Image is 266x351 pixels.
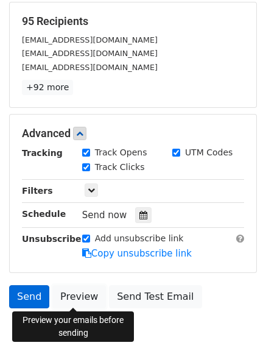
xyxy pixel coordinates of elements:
[22,234,82,244] strong: Unsubscribe
[109,285,201,308] a: Send Test Email
[205,292,266,351] iframe: Chat Widget
[95,232,184,245] label: Add unsubscribe link
[22,49,158,58] small: [EMAIL_ADDRESS][DOMAIN_NAME]
[22,63,158,72] small: [EMAIL_ADDRESS][DOMAIN_NAME]
[22,35,158,44] small: [EMAIL_ADDRESS][DOMAIN_NAME]
[185,146,233,159] label: UTM Codes
[82,210,127,221] span: Send now
[52,285,106,308] a: Preview
[12,311,134,342] div: Preview your emails before sending
[22,209,66,219] strong: Schedule
[9,285,49,308] a: Send
[22,148,63,158] strong: Tracking
[22,186,53,196] strong: Filters
[95,146,147,159] label: Track Opens
[82,248,192,259] a: Copy unsubscribe link
[22,127,244,140] h5: Advanced
[95,161,145,174] label: Track Clicks
[22,15,244,28] h5: 95 Recipients
[205,292,266,351] div: Widget de chat
[22,80,73,95] a: +92 more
